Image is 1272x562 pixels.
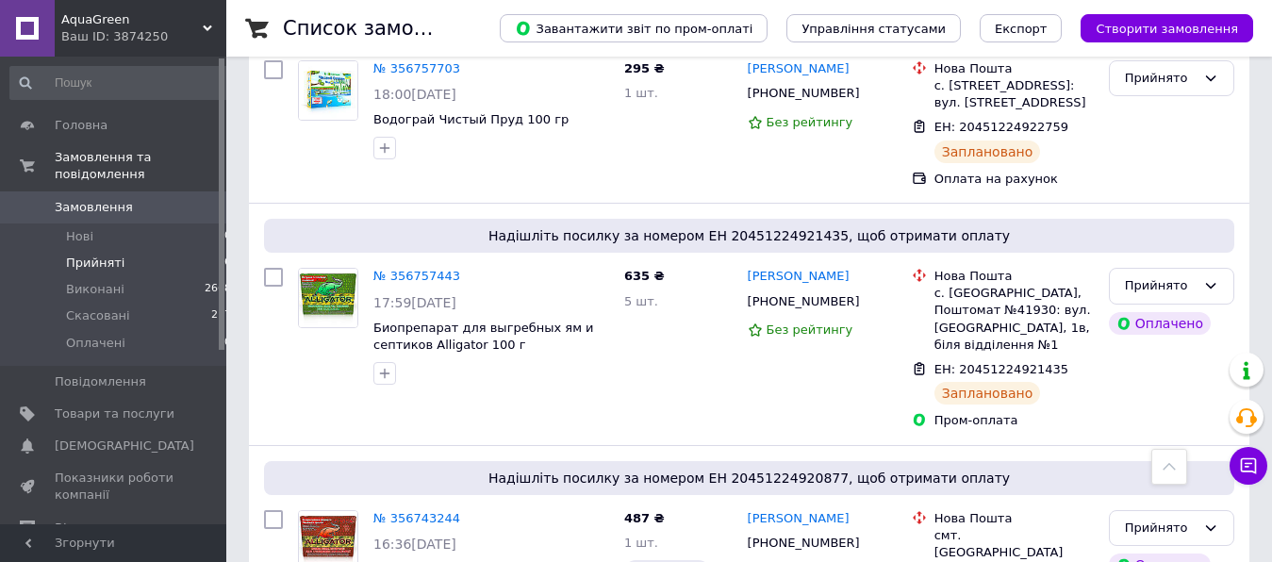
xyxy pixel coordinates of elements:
[373,61,460,75] a: № 356757703
[283,17,474,40] h1: Список замовлень
[980,14,1063,42] button: Експорт
[515,20,752,37] span: Завантажити звіт по пром-оплаті
[66,228,93,245] span: Нові
[373,87,456,102] span: 18:00[DATE]
[934,382,1041,405] div: Заплановано
[1109,312,1211,335] div: Оплачено
[1062,21,1253,35] a: Створити замовлення
[373,537,456,552] span: 16:36[DATE]
[624,61,665,75] span: 295 ₴
[373,112,569,126] a: Водограй Чистый Пруд 100 гр
[744,531,864,555] div: [PHONE_NUMBER]
[934,510,1094,527] div: Нова Пошта
[298,268,358,328] a: Фото товару
[55,520,104,537] span: Відгуки
[744,81,864,106] div: [PHONE_NUMBER]
[55,199,133,216] span: Замовлення
[272,226,1227,245] span: Надішліть посилку за номером ЕН 20451224921435, щоб отримати оплату
[55,438,194,455] span: [DEMOGRAPHIC_DATA]
[66,255,124,272] span: Прийняті
[786,14,961,42] button: Управління статусами
[373,321,594,353] a: Биопрепарат для выгребных ям и септиков Alligator 100 г
[55,373,146,390] span: Повідомлення
[55,117,107,134] span: Головна
[748,60,850,78] a: [PERSON_NAME]
[1230,447,1267,485] button: Чат з покупцем
[1125,69,1196,89] div: Прийнято
[373,295,456,310] span: 17:59[DATE]
[624,511,665,525] span: 487 ₴
[224,255,231,272] span: 6
[767,115,853,129] span: Без рейтингу
[744,289,864,314] div: [PHONE_NUMBER]
[934,120,1068,134] span: ЕН: 20451224922759
[624,269,665,283] span: 635 ₴
[55,149,226,183] span: Замовлення та повідомлення
[934,171,1094,188] div: Оплата на рахунок
[1125,276,1196,296] div: Прийнято
[934,140,1041,163] div: Заплановано
[55,405,174,422] span: Товари та послуги
[61,11,203,28] span: AquaGreen
[298,60,358,121] a: Фото товару
[55,470,174,504] span: Показники роботи компанії
[211,307,231,324] span: 217
[66,307,130,324] span: Скасовані
[934,268,1094,285] div: Нова Пошта
[500,14,768,42] button: Завантажити звіт по пром-оплаті
[934,77,1094,111] div: с. [STREET_ADDRESS]: вул. [STREET_ADDRESS]
[1096,22,1238,36] span: Створити замовлення
[934,412,1094,429] div: Пром-оплата
[1081,14,1253,42] button: Створити замовлення
[299,61,357,120] img: Фото товару
[1125,519,1196,538] div: Прийнято
[224,228,231,245] span: 0
[801,22,946,36] span: Управління статусами
[9,66,233,100] input: Пошук
[66,281,124,298] span: Виконані
[934,362,1068,376] span: ЕН: 20451224921435
[995,22,1048,36] span: Експорт
[748,268,850,286] a: [PERSON_NAME]
[934,285,1094,354] div: с. [GEOGRAPHIC_DATA], Поштомат №41930: вул. [GEOGRAPHIC_DATA], 1в, біля відділення №1
[624,294,658,308] span: 5 шт.
[299,269,357,327] img: Фото товару
[205,281,231,298] span: 2668
[373,269,460,283] a: № 356757443
[934,60,1094,77] div: Нова Пошта
[624,536,658,550] span: 1 шт.
[66,335,125,352] span: Оплачені
[748,510,850,528] a: [PERSON_NAME]
[224,335,231,352] span: 0
[624,86,658,100] span: 1 шт.
[767,322,853,337] span: Без рейтингу
[373,511,460,525] a: № 356743244
[272,469,1227,488] span: Надішліть посилку за номером ЕН 20451224920877, щоб отримати оплату
[61,28,226,45] div: Ваш ID: 3874250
